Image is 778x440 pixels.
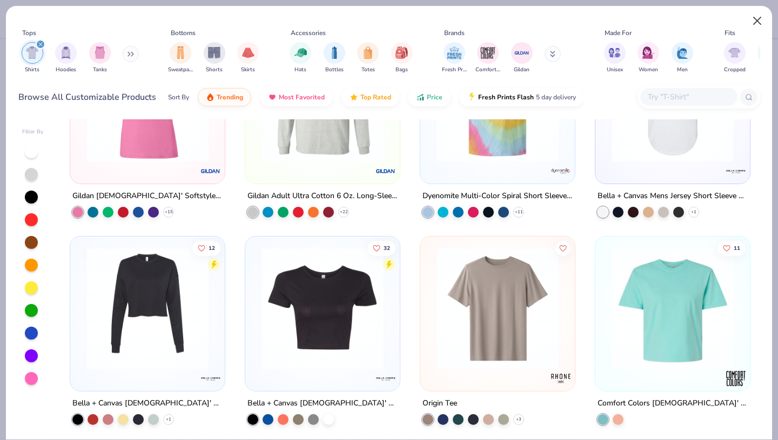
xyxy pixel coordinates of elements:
button: filter button [290,42,311,74]
div: filter for Cropped [724,42,746,74]
span: Price [427,93,442,101]
div: filter for Hats [290,42,311,74]
div: filter for Shirts [22,42,43,74]
span: Bags [395,66,408,74]
img: Shorts Image [208,46,220,59]
div: Fits [725,28,735,38]
div: Origin Tee [422,397,457,410]
div: filter for Women [638,42,659,74]
img: flash.gif [467,93,476,101]
span: Shirts [25,66,39,74]
div: filter for Comfort Colors [475,42,500,74]
img: de600898-41c6-42df-8174-d2c048912e38 [606,247,739,369]
div: filter for Bags [391,42,413,74]
span: Bottles [325,66,344,74]
img: Rhone logo [550,368,572,389]
img: f2e47c74-6e7d-4a0f-94df-7551decfa47c [81,39,214,161]
div: filter for Gildan [511,42,533,74]
div: filter for Men [672,42,693,74]
span: Sweatpants [168,66,193,74]
img: Sweatpants Image [175,46,186,59]
img: Comfort Colors Image [480,45,496,61]
div: Tops [22,28,36,38]
div: Bella + Canvas [DEMOGRAPHIC_DATA]' Poly-Cotton Crop T-Shirt [247,397,398,410]
img: 174adbe9-7ccb-4368-b856-aece6c3459ad [431,247,564,369]
div: filter for Shorts [204,42,225,74]
button: filter button [204,42,225,74]
button: filter button [324,42,345,74]
img: Shirts Image [26,46,38,59]
span: 11 [734,246,740,251]
div: Bella + Canvas [DEMOGRAPHIC_DATA]' Cropped Fleece Crew [72,397,223,410]
div: Bella + Canvas Mens Jersey Short Sleeve Tee With Curved Hem [598,189,748,202]
span: Hoodies [56,66,76,74]
img: Men Image [676,46,688,59]
button: Price [408,88,451,106]
button: filter button [168,42,193,74]
img: Fresh Prints Image [446,45,462,61]
button: filter button [22,42,43,74]
div: filter for Fresh Prints [442,42,467,74]
div: Accessories [291,28,326,38]
div: Comfort Colors [DEMOGRAPHIC_DATA]' Heavyweight Cropped T-Shirt [598,397,748,410]
span: Totes [361,66,375,74]
img: Gildan logo [200,160,222,181]
div: Dyenomite Multi-Color Spiral Short Sleeve T-Shirt [422,189,573,202]
span: + 1 [166,416,171,423]
div: filter for Sweatpants [168,42,193,74]
img: Tanks Image [94,46,106,59]
span: 12 [209,246,216,251]
div: Made For [605,28,632,38]
div: filter for Tanks [89,42,111,74]
img: Bella + Canvas logo [375,368,397,389]
img: Gildan Image [514,45,530,61]
img: Totes Image [362,46,374,59]
button: Like [555,241,571,256]
img: Comfort Colors logo [725,368,746,389]
div: Sort By [168,92,189,102]
span: Most Favorited [279,93,325,101]
span: Men [677,66,688,74]
div: filter for Skirts [237,42,259,74]
button: filter button [638,42,659,74]
div: filter for Totes [357,42,379,74]
span: Trending [217,93,243,101]
button: filter button [511,42,533,74]
span: Top Rated [360,93,391,101]
div: filter for Unisex [604,42,626,74]
span: + 15 [165,208,173,215]
div: Browse All Customizable Products [18,91,156,104]
button: Trending [198,88,251,106]
button: Like [717,241,746,256]
button: filter button [55,42,77,74]
button: filter button [475,42,500,74]
img: Bottles Image [328,46,340,59]
img: 12b00c40-4b14-4c59-bc9f-b3427481dd1a [431,39,564,161]
span: Unisex [607,66,623,74]
div: Gildan [DEMOGRAPHIC_DATA]' Softstyle® Fitted T-Shirt [72,189,223,202]
button: Like [367,241,395,256]
button: filter button [672,42,693,74]
button: filter button [604,42,626,74]
img: Unisex Image [608,46,621,59]
button: filter button [442,42,467,74]
img: 7a03a718-10ef-424c-a35d-0b024fb96b7e [564,247,696,369]
div: filter for Bottles [324,42,345,74]
img: trending.gif [206,93,214,101]
span: Cropped [724,66,746,74]
img: cdc8e803-10e2-4d02-afb6-6b9e0f671292 [256,247,389,369]
span: Shorts [206,66,223,74]
span: + 11 [514,208,522,215]
button: Most Favorited [260,88,333,106]
img: Hats Image [294,46,307,59]
div: Bottoms [171,28,196,38]
div: filter for Hoodies [55,42,77,74]
button: Like [193,241,221,256]
span: + 22 [340,208,348,215]
button: filter button [724,42,746,74]
img: Bella + Canvas logo [200,368,222,389]
button: filter button [391,42,413,74]
button: Fresh Prints Flash5 day delivery [459,88,584,106]
img: d95678bd-034b-49c8-925f-b012b507e84f [256,39,389,161]
span: Comfort Colors [475,66,500,74]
